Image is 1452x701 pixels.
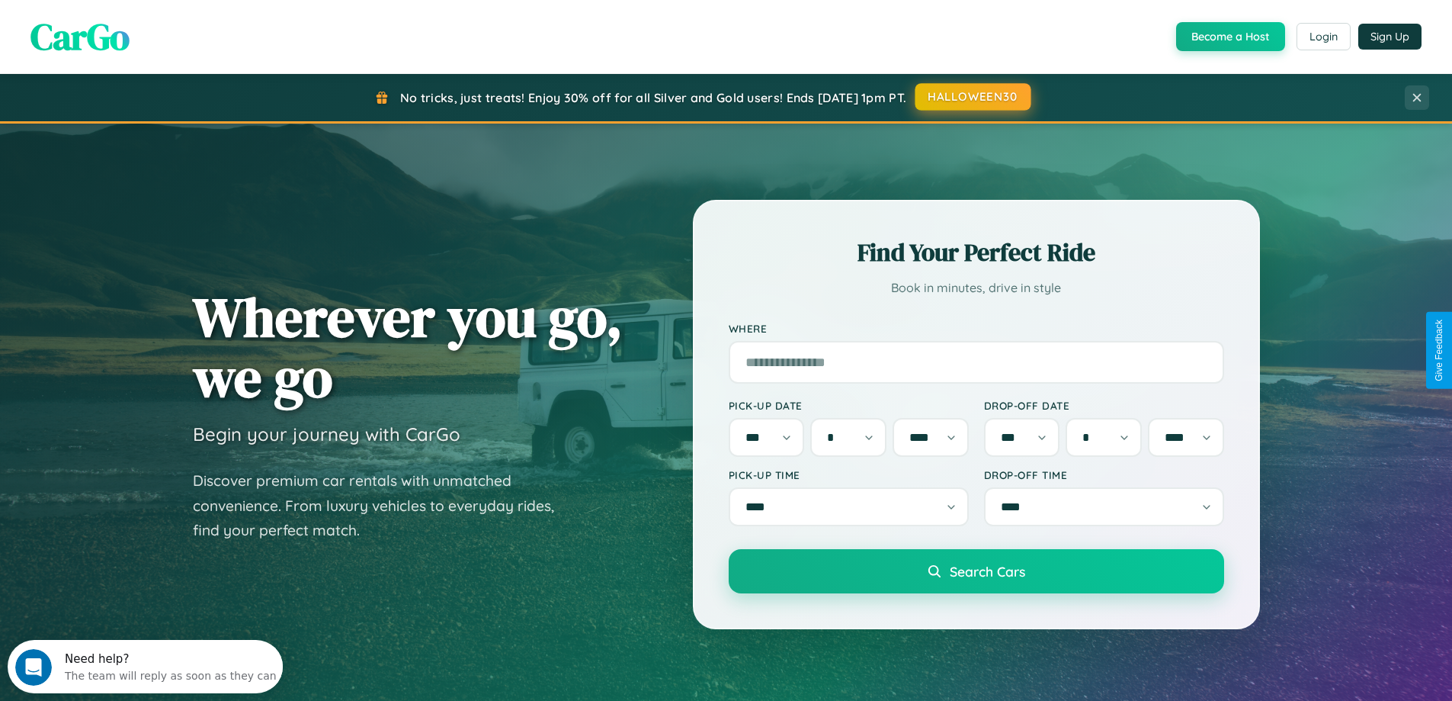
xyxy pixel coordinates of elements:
[729,236,1224,269] h2: Find Your Perfect Ride
[729,277,1224,299] p: Book in minutes, drive in style
[729,399,969,412] label: Pick-up Date
[8,640,283,693] iframe: Intercom live chat discovery launcher
[729,549,1224,593] button: Search Cars
[15,649,52,686] iframe: Intercom live chat
[193,287,623,407] h1: Wherever you go, we go
[6,6,284,48] div: Open Intercom Messenger
[915,83,1031,111] button: HALLOWEEN30
[729,322,1224,335] label: Where
[30,11,130,62] span: CarGo
[1176,22,1285,51] button: Become a Host
[57,25,269,41] div: The team will reply as soon as they can
[729,468,969,481] label: Pick-up Time
[1358,24,1422,50] button: Sign Up
[984,399,1224,412] label: Drop-off Date
[984,468,1224,481] label: Drop-off Time
[950,563,1025,580] span: Search Cars
[400,90,906,105] span: No tricks, just treats! Enjoy 30% off for all Silver and Gold users! Ends [DATE] 1pm PT.
[1297,23,1351,50] button: Login
[57,13,269,25] div: Need help?
[193,468,574,543] p: Discover premium car rentals with unmatched convenience. From luxury vehicles to everyday rides, ...
[193,423,460,445] h3: Begin your journey with CarGo
[1434,320,1444,381] div: Give Feedback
